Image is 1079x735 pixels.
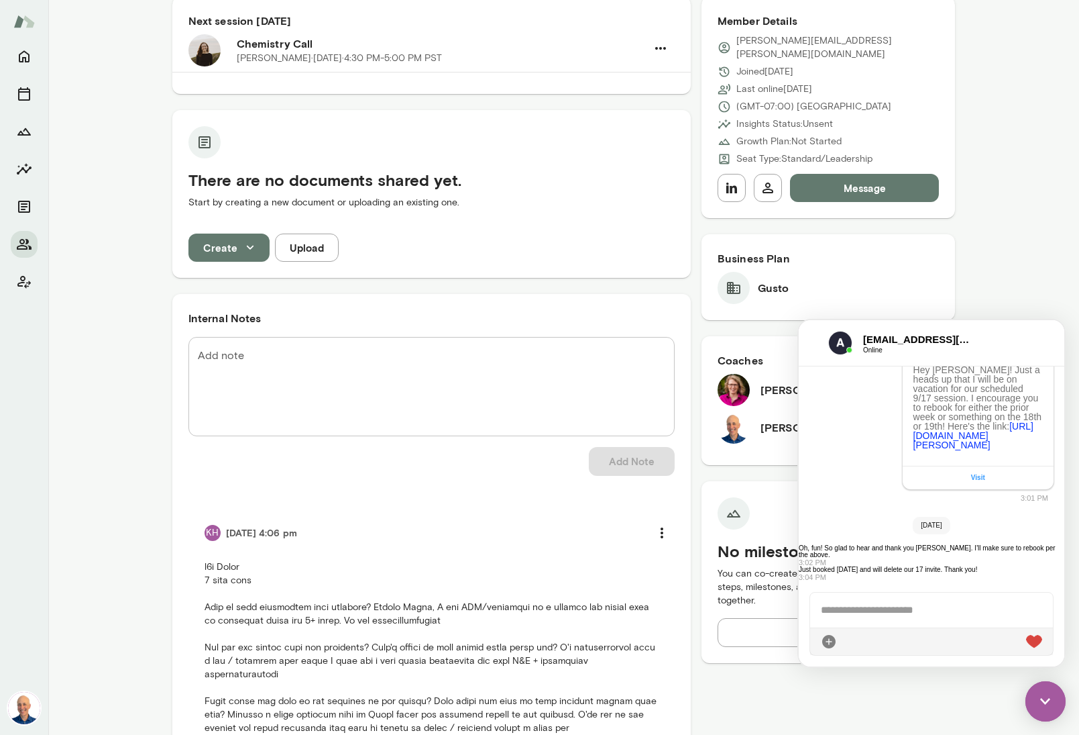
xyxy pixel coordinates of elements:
button: Message [790,174,940,202]
span: [DATE] [114,197,151,214]
h6: [EMAIL_ADDRESS][PERSON_NAME][DOMAIN_NAME] [64,12,177,27]
img: Mark Lazen [8,692,40,724]
button: Members [11,231,38,258]
div: Live Reaction [227,313,243,330]
h6: [PERSON_NAME] [760,382,851,398]
img: Mento [13,9,35,34]
p: [PERSON_NAME] · [DATE] · 4:30 PM-5:00 PM PST [237,52,442,65]
h6: Business Plan [718,250,940,266]
button: Create [188,234,270,262]
p: (GMT-07:00) [GEOGRAPHIC_DATA] [736,100,891,113]
h6: Next session [DATE] [188,13,675,29]
p: You can co-create the growth plan by adding steps, milestones, and work through things together. [718,567,940,607]
p: Hey [PERSON_NAME]! Just a heads up that I will be on vacation for our scheduled 9/17 session. I e... [115,45,244,130]
h6: [PERSON_NAME] [760,420,851,436]
span: 3:01 PM [222,174,249,182]
button: Sessions [11,81,38,107]
h6: Internal Notes [188,310,675,326]
h6: Member Details [718,13,940,29]
a: Visit [172,154,186,161]
button: more [648,519,676,547]
h6: Gusto [758,280,789,296]
button: Insights [11,156,38,183]
div: KH [205,525,221,541]
a: [URL][DOMAIN_NAME][PERSON_NAME] [115,101,235,130]
div: Attach [22,313,38,330]
p: Start by creating a new document or uploading an existing one. [188,196,675,209]
img: Trina Mays [718,374,750,406]
p: Insights Status: Unsent [736,117,833,131]
h6: Coaches [718,352,940,369]
button: Upload [275,234,339,262]
button: Client app [11,268,38,295]
span: Online [64,27,177,34]
button: Growth Plan [11,118,38,145]
button: Home [11,43,38,70]
img: Mark Lazen [718,411,750,444]
p: [PERSON_NAME][EMAIL_ADDRESS][PERSON_NAME][DOMAIN_NAME] [736,34,940,61]
img: heart [227,315,243,328]
h5: There are no documents shared yet. [188,169,675,191]
button: Start [718,618,940,646]
h6: [DATE] 4:06 pm [226,526,297,540]
h5: No milestones in the works [718,540,940,562]
p: Growth Plan: Not Started [736,135,842,148]
p: Seat Type: Standard/Leadership [736,152,872,166]
button: Documents [11,193,38,220]
p: Joined [DATE] [736,65,793,79]
h6: Chemistry Call [237,36,646,52]
img: data:image/png;base64,iVBORw0KGgoAAAANSUhEUgAAAMgAAADICAYAAACtWK6eAAAAAXNSR0IArs4c6QAADi9JREFUeF7... [30,11,54,35]
p: Last online [DATE] [736,83,812,96]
